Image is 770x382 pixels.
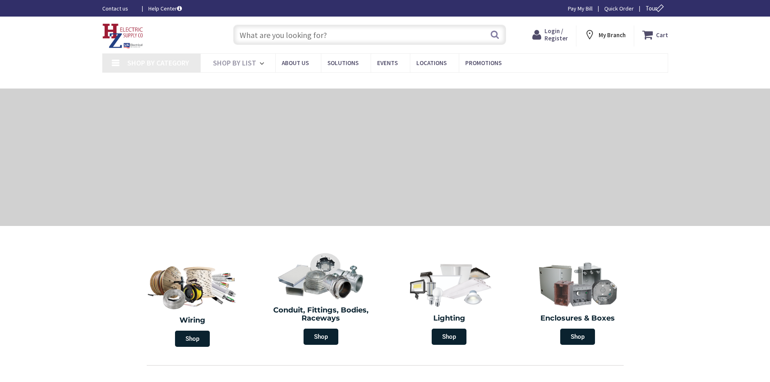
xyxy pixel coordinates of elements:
[515,256,640,349] a: Enclosures & Boxes Shop
[560,329,595,345] span: Shop
[263,306,379,323] h2: Conduit, Fittings, Bodies, Raceways
[133,317,253,325] h2: Wiring
[646,4,666,12] span: Tour
[102,4,135,13] a: Contact us
[387,256,512,349] a: Lighting Shop
[102,23,143,49] img: HZ Electric Supply
[282,59,309,67] span: About Us
[327,59,359,67] span: Solutions
[233,25,506,45] input: What are you looking for?
[416,59,447,67] span: Locations
[213,58,256,68] span: Shop By List
[544,27,568,42] span: Login / Register
[532,27,568,42] a: Login / Register
[568,4,593,13] a: Pay My Bill
[148,4,182,13] a: Help Center
[642,27,668,42] a: Cart
[259,248,383,349] a: Conduit, Fittings, Bodies, Raceways Shop
[175,331,210,347] span: Shop
[391,314,508,323] h2: Lighting
[465,59,502,67] span: Promotions
[127,58,189,68] span: Shop By Category
[519,314,636,323] h2: Enclosures & Boxes
[377,59,398,67] span: Events
[656,27,668,42] strong: Cart
[304,329,338,345] span: Shop
[599,31,626,39] strong: My Branch
[604,4,634,13] a: Quick Order
[432,329,466,345] span: Shop
[129,256,257,351] a: Wiring Shop
[584,27,626,42] div: My Branch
